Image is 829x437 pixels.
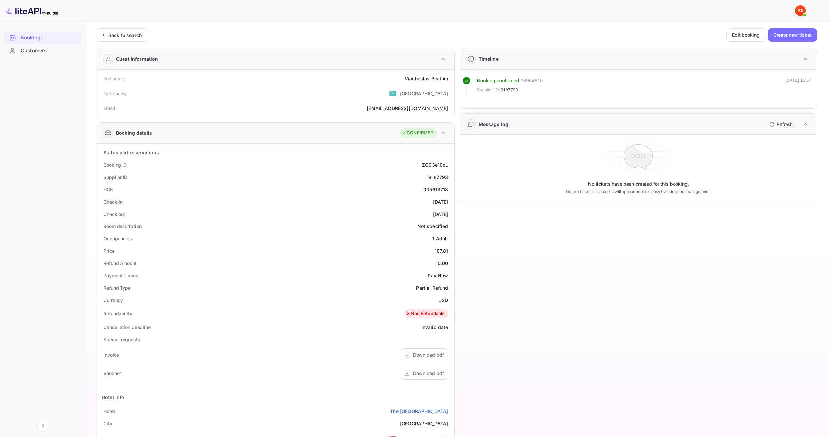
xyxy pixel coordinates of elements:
[103,198,123,205] div: Check-in
[37,420,49,432] button: Collapse navigation
[435,247,448,254] div: 187.81
[103,174,127,181] div: Supplier ID
[103,260,137,267] div: Refund Amount
[103,223,141,230] div: Room description
[4,44,82,57] a: Customers
[102,394,124,401] div: Hotel Info
[389,87,397,99] span: United States
[400,90,448,97] div: [GEOGRAPHIC_DATA]
[423,186,448,193] div: 905613718
[428,272,448,279] div: Pay Now
[477,77,519,85] div: Booking confirmed
[108,32,142,39] div: Back to search
[5,5,58,16] img: LiteAPI logo
[413,351,444,358] div: Download pdf
[103,235,132,242] div: Occupancies
[103,370,121,377] div: Voucher
[406,310,445,317] div: Non Refundable
[103,75,124,82] div: Full name
[402,130,433,136] div: CONFIRMED
[413,370,444,377] div: Download pdf
[103,149,159,156] div: Status and reservations
[390,408,448,415] a: The [GEOGRAPHIC_DATA]
[400,420,448,427] div: [GEOGRAPHIC_DATA]
[21,47,79,55] div: Customers
[588,181,689,187] p: No tickets have been created for this booking.
[421,324,448,331] div: Invalid date
[438,297,448,304] div: USD
[422,161,448,168] div: ZO93e10xL
[103,336,140,343] div: Special requests
[367,105,448,112] div: [EMAIL_ADDRESS][DOMAIN_NAME]
[103,408,115,415] div: Hotel
[21,34,79,42] div: Bookings
[103,211,125,218] div: Check out
[417,223,448,230] div: Not specified
[4,31,82,44] div: Bookings
[405,75,448,82] div: Viacheslav Beatum
[103,351,119,358] div: Invoice
[103,161,127,168] div: Booking ID
[501,87,518,93] span: 9187793
[432,235,448,242] div: 1 Adult
[785,77,811,96] div: [DATE] 11:57
[116,55,158,62] div: Guest information
[438,260,448,267] div: 0.00
[768,28,817,42] button: Create new ticket
[765,119,795,130] button: Refresh
[103,420,112,427] div: City
[520,77,543,85] div: # 3954810
[103,247,115,254] div: Price
[103,90,127,97] div: Nationality
[479,121,509,128] div: Message log
[116,130,152,136] div: Booking details
[103,284,131,291] div: Refund Type
[433,198,448,205] div: [DATE]
[103,297,123,304] div: Currency
[103,272,139,279] div: Payment Timing
[103,105,115,112] div: Email
[4,31,82,44] a: Bookings
[542,189,735,195] p: Once a ticket is created, it will appear here for easy tracking and management.
[103,324,151,331] div: Cancellation deadline
[103,310,132,317] div: Refundability
[477,87,500,93] span: Supplier ID:
[726,28,765,42] button: Edit booking
[479,55,499,62] div: Timeline
[428,174,448,181] div: 9187793
[795,5,806,16] img: Yandex Support
[103,186,114,193] div: HCN
[416,284,448,291] div: Partial Refund
[777,121,793,128] p: Refresh
[433,211,448,218] div: [DATE]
